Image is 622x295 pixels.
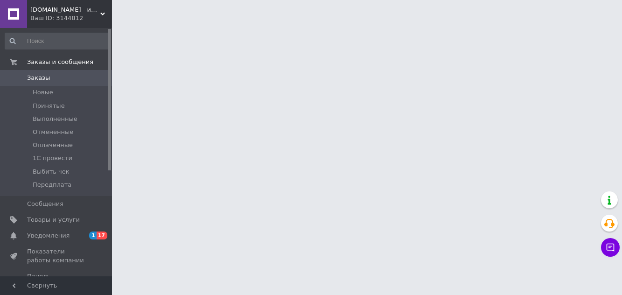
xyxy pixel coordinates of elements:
span: Панель управления [27,272,86,289]
span: Flawless.com.ua - интернет-магазин профессиональной косметики [30,6,100,14]
span: 1 [89,232,97,239]
span: 17 [97,232,107,239]
span: Заказы и сообщения [27,58,93,66]
span: Уведомления [27,232,70,240]
div: Ваш ID: 3144812 [30,14,112,22]
span: Принятые [33,102,65,110]
span: Показатели работы компании [27,247,86,264]
span: Выполненные [33,115,77,123]
span: Передплата [33,181,71,189]
button: Чат с покупателем [601,238,620,257]
span: Выбить чек [33,168,70,176]
span: Оплаченные [33,141,73,149]
span: Товары и услуги [27,216,80,224]
span: Сообщения [27,200,63,208]
span: 1С провести [33,154,72,162]
span: Новые [33,88,53,97]
input: Поиск [5,33,110,49]
span: Заказы [27,74,50,82]
span: Отмененные [33,128,73,136]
